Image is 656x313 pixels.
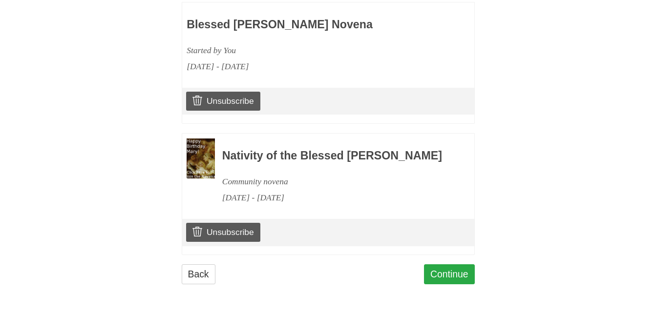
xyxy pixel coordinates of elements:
[187,138,215,178] img: Novena image
[187,19,412,31] h3: Blessed [PERSON_NAME] Novena
[182,264,215,284] a: Back
[424,264,475,284] a: Continue
[222,150,448,162] h3: Nativity of the Blessed [PERSON_NAME]
[187,59,412,75] div: [DATE] - [DATE]
[186,223,260,241] a: Unsubscribe
[187,42,412,59] div: Started by You
[222,190,448,206] div: [DATE] - [DATE]
[186,92,260,110] a: Unsubscribe
[222,174,448,190] div: Community novena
